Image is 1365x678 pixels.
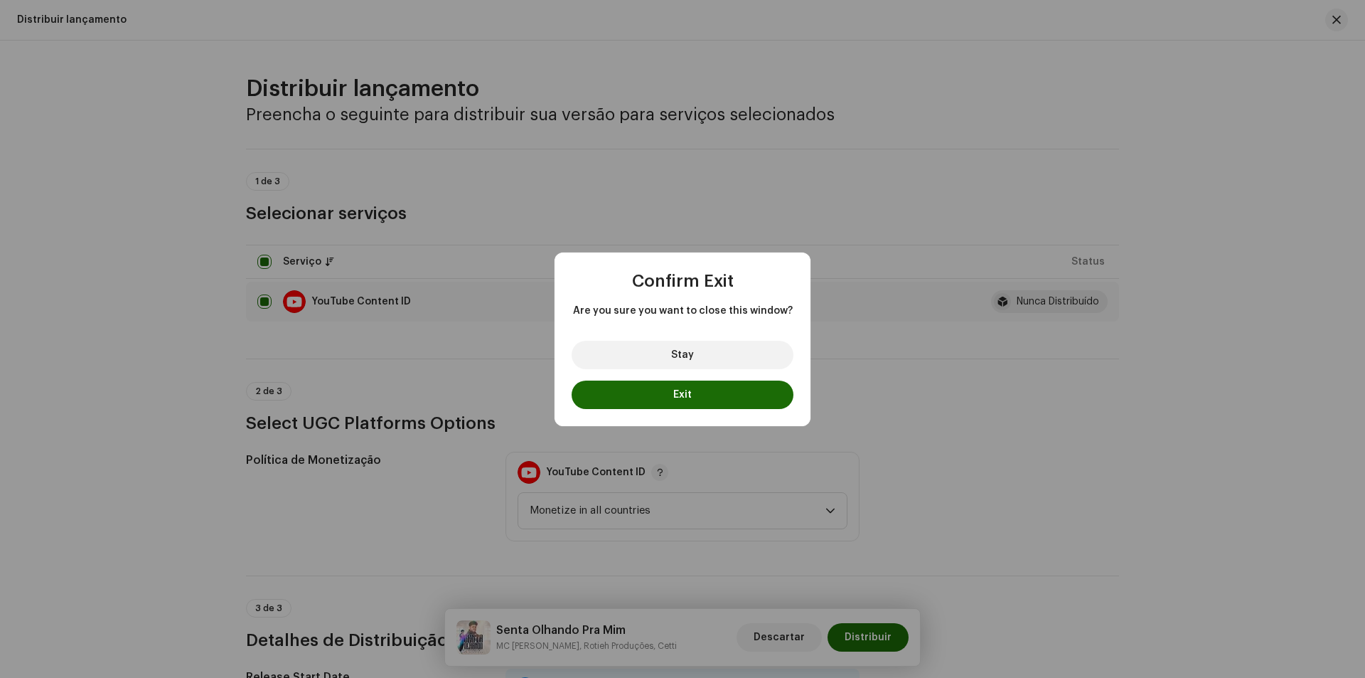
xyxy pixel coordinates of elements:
[572,341,793,369] button: Stay
[673,390,692,400] span: Exit
[572,381,793,409] button: Exit
[572,304,793,318] span: Are you sure you want to close this window?
[671,350,694,360] span: Stay
[632,272,734,290] span: Confirm Exit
